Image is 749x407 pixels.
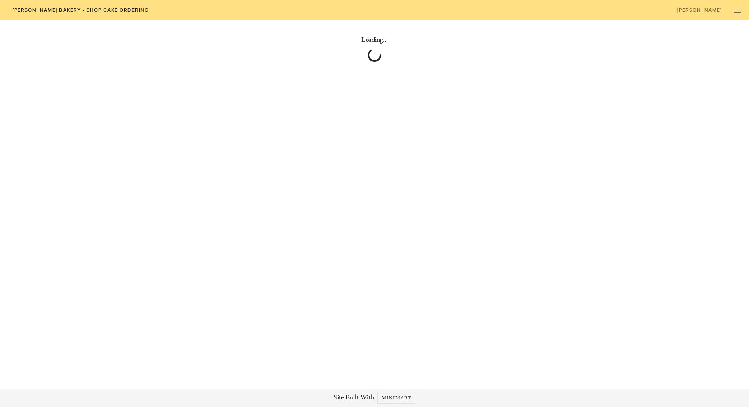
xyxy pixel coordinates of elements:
h4: Loading... [142,35,607,45]
a: Minimart [377,392,415,404]
span: [PERSON_NAME] Bakery - Shop Cake Ordering [12,7,149,13]
a: [PERSON_NAME] [671,4,727,16]
span: [PERSON_NAME] [677,7,722,13]
a: [PERSON_NAME] Bakery - Shop Cake Ordering [7,4,154,16]
span: Minimart [381,395,412,401]
span: Site Built With [334,393,374,403]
